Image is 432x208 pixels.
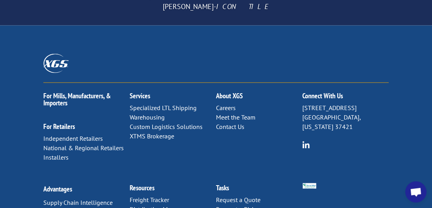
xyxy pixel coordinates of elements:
a: Advantages [43,184,72,193]
span: - [214,2,216,11]
a: Installers [43,153,69,161]
a: Specialized LTL Shipping [130,104,197,112]
a: Contact Us [216,123,244,131]
span: [PERSON_NAME] [163,2,214,11]
h2: Tasks [216,184,302,195]
div: Open chat [405,181,426,202]
a: Meet the Team [216,113,255,121]
a: Freight Tracker [130,196,169,204]
a: Request a Quote [216,196,261,204]
a: XTMS Brokerage [130,132,174,140]
a: Supply Chain Intelligence [43,199,113,206]
img: group-6 [302,141,310,149]
a: Warehousing [130,113,165,121]
a: Independent Retailers [43,134,103,142]
p: [STREET_ADDRESS] [GEOGRAPHIC_DATA], [US_STATE] 37421 [302,103,389,131]
span: ICON TILE [216,2,269,11]
a: For Mills, Manufacturers, & Importers [43,91,111,107]
a: Careers [216,104,236,112]
h2: Connect With Us [302,92,389,103]
a: Services [130,91,150,100]
img: Smartway_Logo [302,183,316,189]
a: Custom Logistics Solutions [130,123,203,131]
img: XGS_Logos_ALL_2024_All_White [43,54,69,73]
a: For Retailers [43,122,75,131]
a: Resources [130,183,155,192]
a: About XGS [216,91,243,100]
a: National & Regional Retailers [43,144,124,152]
